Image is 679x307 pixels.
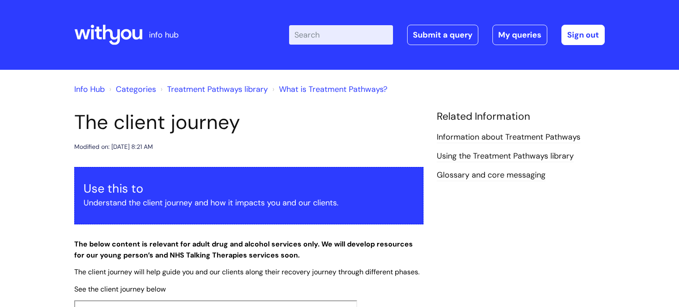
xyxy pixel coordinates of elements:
p: info hub [149,28,179,42]
li: What is Treatment Pathways? [270,82,387,96]
div: | - [289,25,605,45]
a: Using the Treatment Pathways library [437,151,574,162]
input: Search [289,25,393,45]
a: Categories [116,84,156,95]
li: Solution home [107,82,156,96]
a: Glossary and core messaging [437,170,545,181]
p: Understand the client journey and how it impacts you and our clients. [84,196,414,210]
a: Info Hub [74,84,105,95]
a: Sign out [561,25,605,45]
h4: Related Information [437,110,605,123]
a: Treatment Pathways library [167,84,268,95]
a: My queries [492,25,547,45]
h1: The client journey [74,110,423,134]
li: Treatment Pathways library [158,82,268,96]
strong: The below content is relevant for adult drug and alcohol services only. We will develop resources... [74,239,413,260]
a: Information about Treatment Pathways [437,132,580,143]
a: What is Treatment Pathways? [279,84,387,95]
h3: Use this to [84,182,414,196]
span: See the client journey below [74,284,166,294]
div: Modified on: [DATE] 8:21 AM [74,141,153,152]
span: The client journey will help guide you and our clients along their recovery journey through diffe... [74,267,420,277]
a: Submit a query [407,25,478,45]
